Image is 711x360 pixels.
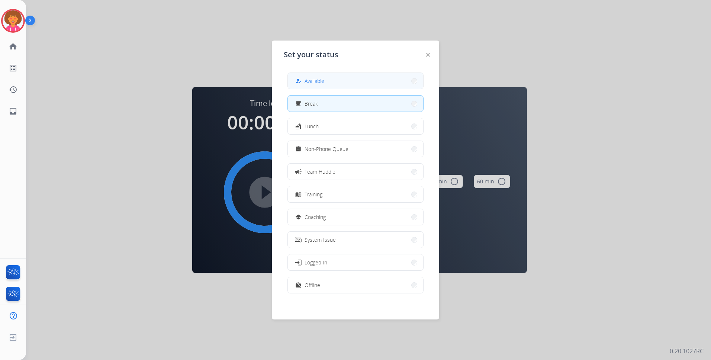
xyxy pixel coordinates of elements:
[295,237,302,243] mat-icon: phonelink_off
[295,168,302,175] mat-icon: campaign
[295,123,302,129] mat-icon: fastfood
[305,281,320,289] span: Offline
[305,213,326,221] span: Coaching
[295,282,302,288] mat-icon: work_off
[9,107,17,116] mat-icon: inbox
[305,77,324,85] span: Available
[284,49,338,60] span: Set your status
[9,85,17,94] mat-icon: history
[295,146,302,152] mat-icon: assignment
[288,186,423,202] button: Training
[305,168,335,176] span: Team Huddle
[3,10,23,31] img: avatar
[288,164,423,180] button: Team Huddle
[288,209,423,225] button: Coaching
[305,236,336,244] span: System Issue
[288,277,423,293] button: Offline
[295,258,302,266] mat-icon: login
[288,96,423,112] button: Break
[305,100,318,107] span: Break
[305,122,319,130] span: Lunch
[305,258,327,266] span: Logged In
[670,347,704,356] p: 0.20.1027RC
[288,141,423,157] button: Non-Phone Queue
[305,145,348,153] span: Non-Phone Queue
[305,190,322,198] span: Training
[288,118,423,134] button: Lunch
[295,78,302,84] mat-icon: how_to_reg
[295,191,302,197] mat-icon: menu_book
[9,42,17,51] mat-icon: home
[426,53,430,57] img: close-button
[288,232,423,248] button: System Issue
[9,64,17,73] mat-icon: list_alt
[295,214,302,220] mat-icon: school
[295,100,302,107] mat-icon: free_breakfast
[288,73,423,89] button: Available
[288,254,423,270] button: Logged In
